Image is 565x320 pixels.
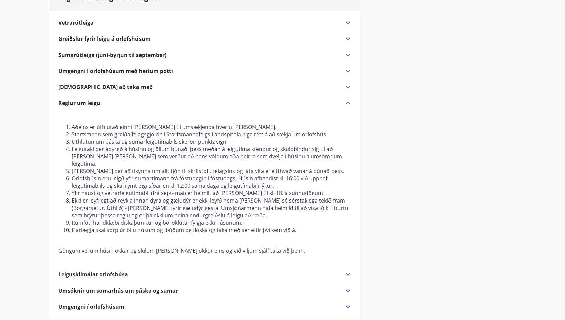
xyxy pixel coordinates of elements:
[58,99,352,107] div: Reglur um leigu
[58,287,178,294] span: Umsóknir um sumarhús um páska og sumar
[58,67,352,75] div: Umgengni í orlofshúsum með heitum potti
[72,219,352,226] li: Rúmföt, handklæði,diskaþurrkur og borðklútar fylgja ekki húsunum.
[58,99,100,107] span: Reglur um leigu
[58,303,352,311] div: Umgengni í orlofshúsum
[58,19,94,26] span: Vetrarútleiga
[72,167,352,175] li: [PERSON_NAME] ber að tikynna um allt tjón til skrifstofu félagsins og láta vita ef eitthvað vanar...
[58,247,352,254] p: Göngum vel um húsin okkar og skilum [PERSON_NAME] okkur eins og við viljum sjálf taka við þeim.
[58,35,352,43] div: Greiðslur fyrir leigu á orlofshúsum
[72,175,352,189] li: Orlofshúsin eru leigð yfir sumartímann frá föstudegi til föstudags. Húsin afhendist kl. 16:00 við...
[72,226,352,234] li: Fjarlægja skal sorp úr öllu húsum og íbúðum og flokka og taka með sér eftir því sem við á.
[58,270,352,278] div: Leiguskilmálar orlofshúsa
[72,145,352,167] li: Leigutaki ber ábyrgð á húsinu og öllum búnaði þess meðan á leigutíma stendur og skuldbindur sig t...
[72,123,352,131] li: Aðeins er úthlutað einni [PERSON_NAME] til umsækjenda hverju [PERSON_NAME].
[58,107,352,262] div: Reglur um leigu
[72,131,352,138] li: Starfsmenn sem greiða félagsgjöld til Starfsmannafélgs Landspítala eiga rétt á að sækja um orlofs...
[72,138,352,145] li: Úthlutun um páska og sumarleigutímabils skerðir punktaeign.
[58,83,352,91] div: [DEMOGRAPHIC_DATA] að taka með
[72,189,352,197] li: Yfir haust og vetrarleigutímabil (frá sept- maí) er heimilt að [PERSON_NAME] til kl. 18. á sunnud...
[58,19,352,27] div: Vetrarútleiga
[72,197,352,219] li: Ekki er leyfilegt að reykja innan dyra og gæludýr er ekki leyfð nema [PERSON_NAME] sé sérstaklega...
[58,83,153,91] span: [DEMOGRAPHIC_DATA] að taka með
[58,51,352,59] div: Sumarútleiga (júní-byrjun til september)
[58,51,166,59] span: Sumarútleiga (júní-byrjun til september)
[58,271,128,278] span: Leiguskilmálar orlofshúsa
[58,67,173,75] span: Umgengni í orlofshúsum með heitum potti
[58,287,352,295] div: Umsóknir um sumarhús um páska og sumar
[58,35,151,43] span: Greiðslur fyrir leigu á orlofshúsum
[58,303,124,310] span: Umgengni í orlofshúsum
